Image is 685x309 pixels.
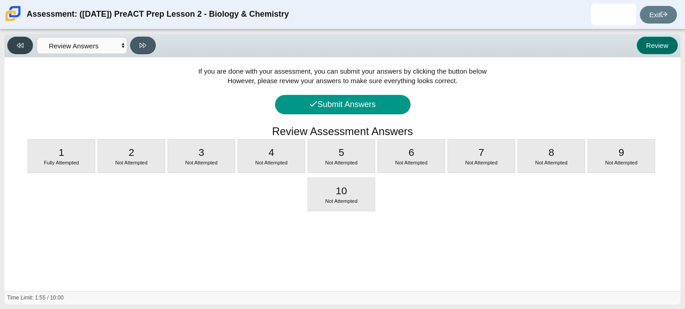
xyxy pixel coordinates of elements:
div: Time Limit: 1:55 / 10:00 [7,294,64,302]
span: Not Attempted [535,160,567,165]
span: 4 [269,147,275,158]
img: alexander.cabrera.0yAeba [606,7,621,22]
button: Review [637,37,678,54]
h1: Review Assessment Answers [272,124,413,139]
span: Not Attempted [395,160,427,165]
a: Exit [640,6,677,23]
span: Not Attempted [325,160,357,165]
div: Assessment: ([DATE]) PreACT Prep Lesson 2 - Biology & Chemistry [27,4,289,25]
span: Not Attempted [255,160,287,165]
button: Submit Answers [275,95,410,114]
span: 2 [129,147,135,158]
span: 1 [59,147,65,158]
span: 7 [479,147,485,158]
a: Carmen School of Science & Technology [4,17,23,24]
img: Carmen School of Science & Technology [4,4,23,23]
span: 10 [336,185,347,197]
span: Not Attempted [465,160,497,165]
span: 9 [619,147,624,158]
span: 6 [409,147,415,158]
span: Fully Attempted [44,160,79,165]
span: Not Attempted [115,160,147,165]
span: 3 [199,147,205,158]
span: 5 [339,147,345,158]
span: Not Attempted [185,160,217,165]
span: Not Attempted [325,198,357,204]
span: If you are done with your assessment, you can submit your answers by clicking the button below Ho... [198,67,487,84]
span: 8 [549,147,555,158]
span: Not Attempted [605,160,637,165]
